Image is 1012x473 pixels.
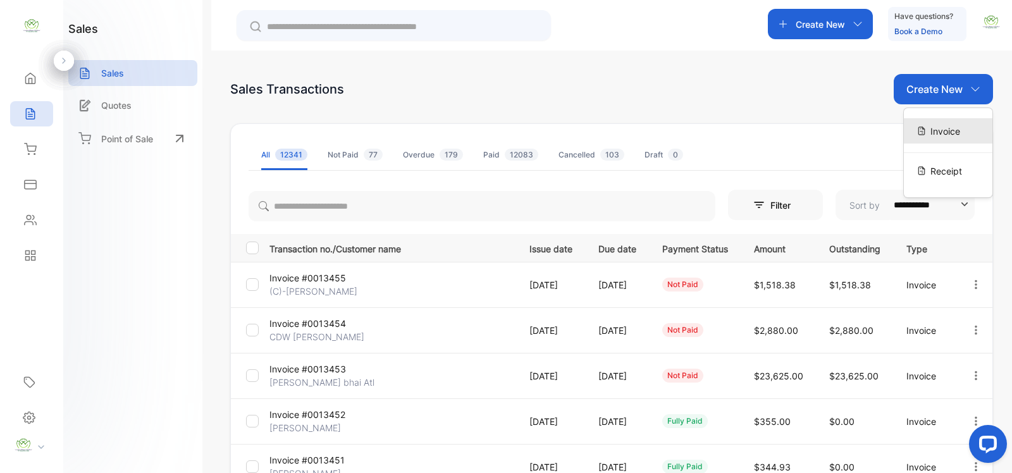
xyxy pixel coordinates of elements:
[101,132,153,145] p: Point of Sale
[894,27,942,36] a: Book a Demo
[529,324,572,337] p: [DATE]
[829,416,855,427] span: $0.00
[101,66,124,80] p: Sales
[754,371,803,381] span: $23,625.00
[529,415,572,428] p: [DATE]
[529,369,572,383] p: [DATE]
[662,369,703,383] div: not paid
[529,278,572,292] p: [DATE]
[269,376,374,389] p: [PERSON_NAME] bhai Atl
[662,323,703,337] div: not paid
[906,278,944,292] p: Invoice
[906,415,944,428] p: Invoice
[22,16,41,35] img: logo
[829,462,855,472] span: $0.00
[101,99,132,112] p: Quotes
[269,330,364,343] p: CDW [PERSON_NAME]
[505,149,538,161] span: 12083
[230,80,344,99] div: Sales Transactions
[529,240,572,255] p: Issue date
[829,279,871,290] span: $1,518.38
[14,436,33,455] img: profile
[982,9,1001,39] button: avatar
[768,9,873,39] button: Create New
[364,149,383,161] span: 77
[662,278,703,292] div: not paid
[269,453,351,467] p: Invoice #0013451
[275,149,307,161] span: 12341
[68,60,197,86] a: Sales
[269,421,351,434] p: [PERSON_NAME]
[598,240,636,255] p: Due date
[269,240,514,255] p: Transaction no./Customer name
[906,369,944,383] p: Invoice
[930,125,960,138] span: Invoice
[645,149,683,161] div: Draft
[269,285,357,298] p: (C)-[PERSON_NAME]
[668,149,683,161] span: 0
[662,414,708,428] div: fully paid
[829,325,873,336] span: $2,880.00
[598,278,636,292] p: [DATE]
[754,325,798,336] span: $2,880.00
[796,18,845,31] p: Create New
[68,20,98,37] h1: sales
[600,149,624,161] span: 103
[829,240,880,255] p: Outstanding
[269,408,351,421] p: Invoice #0013452
[68,125,197,152] a: Point of Sale
[558,149,624,161] div: Cancelled
[894,74,993,104] button: Create New
[269,317,351,330] p: Invoice #0013454
[930,164,962,178] span: Receipt
[269,362,351,376] p: Invoice #0013453
[754,240,803,255] p: Amount
[906,324,944,337] p: Invoice
[982,13,1001,32] img: avatar
[483,149,538,161] div: Paid
[662,240,728,255] p: Payment Status
[328,149,383,161] div: Not Paid
[754,462,791,472] span: $344.93
[836,190,975,220] button: Sort by
[598,369,636,383] p: [DATE]
[68,92,197,118] a: Quotes
[598,415,636,428] p: [DATE]
[959,420,1012,473] iframe: LiveChat chat widget
[261,149,307,161] div: All
[754,416,791,427] span: $355.00
[269,271,351,285] p: Invoice #0013455
[906,82,963,97] p: Create New
[403,149,463,161] div: Overdue
[906,240,944,255] p: Type
[829,371,879,381] span: $23,625.00
[440,149,463,161] span: 179
[849,199,880,212] p: Sort by
[598,324,636,337] p: [DATE]
[894,10,953,23] p: Have questions?
[754,279,796,290] span: $1,518.38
